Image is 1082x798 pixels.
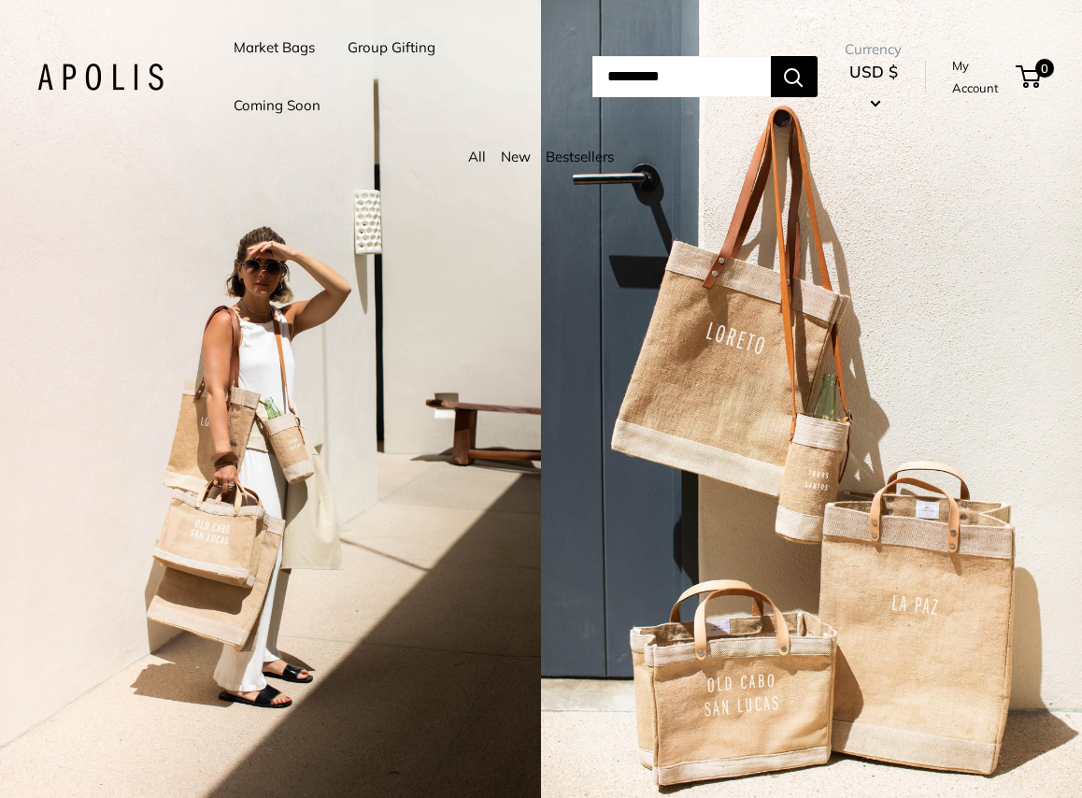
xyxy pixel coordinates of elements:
[771,56,818,97] button: Search
[501,148,531,165] a: New
[37,64,164,91] img: Apolis
[845,57,904,117] button: USD $
[592,56,771,97] input: Search...
[234,35,315,61] a: Market Bags
[1035,59,1054,78] span: 0
[468,148,486,165] a: All
[1018,65,1041,88] a: 0
[845,36,904,63] span: Currency
[952,54,1009,100] a: My Account
[546,148,614,165] a: Bestsellers
[348,35,435,61] a: Group Gifting
[234,93,320,119] a: Coming Soon
[849,62,898,81] span: USD $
